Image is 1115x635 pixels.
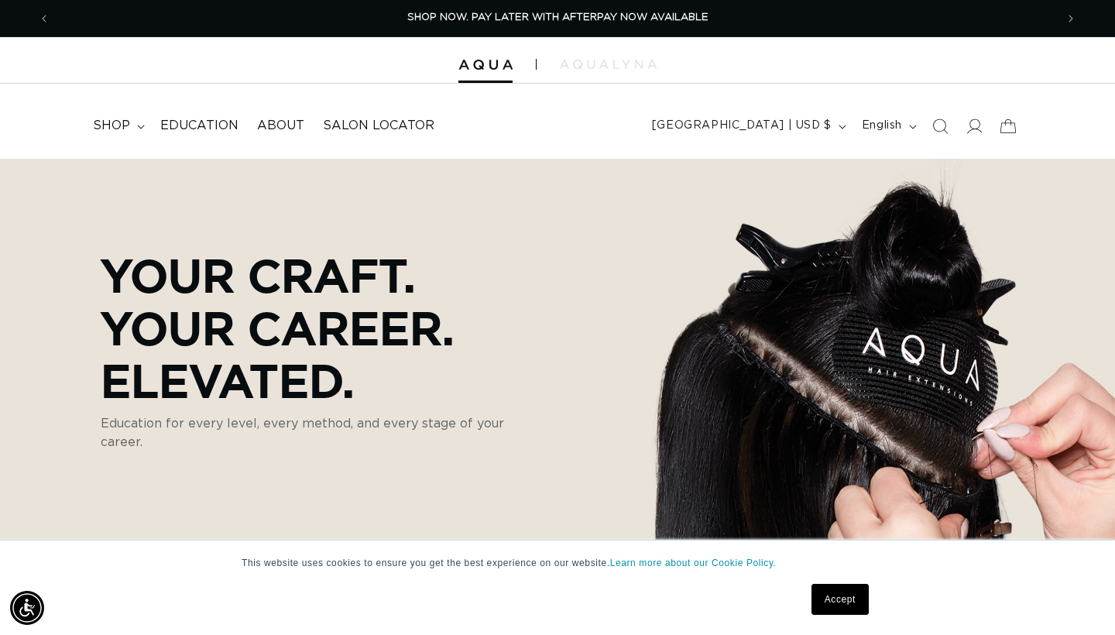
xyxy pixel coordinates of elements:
span: shop [93,118,130,134]
img: aqualyna.com [560,60,657,69]
span: [GEOGRAPHIC_DATA] | USD $ [652,118,832,134]
button: Previous announcement [27,4,61,33]
button: English [853,112,923,141]
a: Education [151,108,248,143]
p: Education for every level, every method, and every stage of your career. [101,414,542,451]
div: Accessibility Menu [10,591,44,625]
summary: Search [923,109,957,143]
button: [GEOGRAPHIC_DATA] | USD $ [643,112,853,141]
p: This website uses cookies to ensure you get the best experience on our website. [242,556,873,570]
span: SHOP NOW. PAY LATER WITH AFTERPAY NOW AVAILABLE [407,12,708,22]
button: Next announcement [1054,4,1088,33]
a: Accept [811,584,869,615]
p: Your Craft. Your Career. Elevated. [101,249,542,407]
span: About [257,118,304,134]
iframe: Chat Widget [1038,561,1115,635]
summary: shop [84,108,151,143]
a: Salon Locator [314,108,444,143]
span: English [862,118,902,134]
a: About [248,108,314,143]
a: Learn more about our Cookie Policy. [610,558,777,568]
span: Education [160,118,238,134]
img: Aqua Hair Extensions [458,60,513,70]
span: Salon Locator [323,118,434,134]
